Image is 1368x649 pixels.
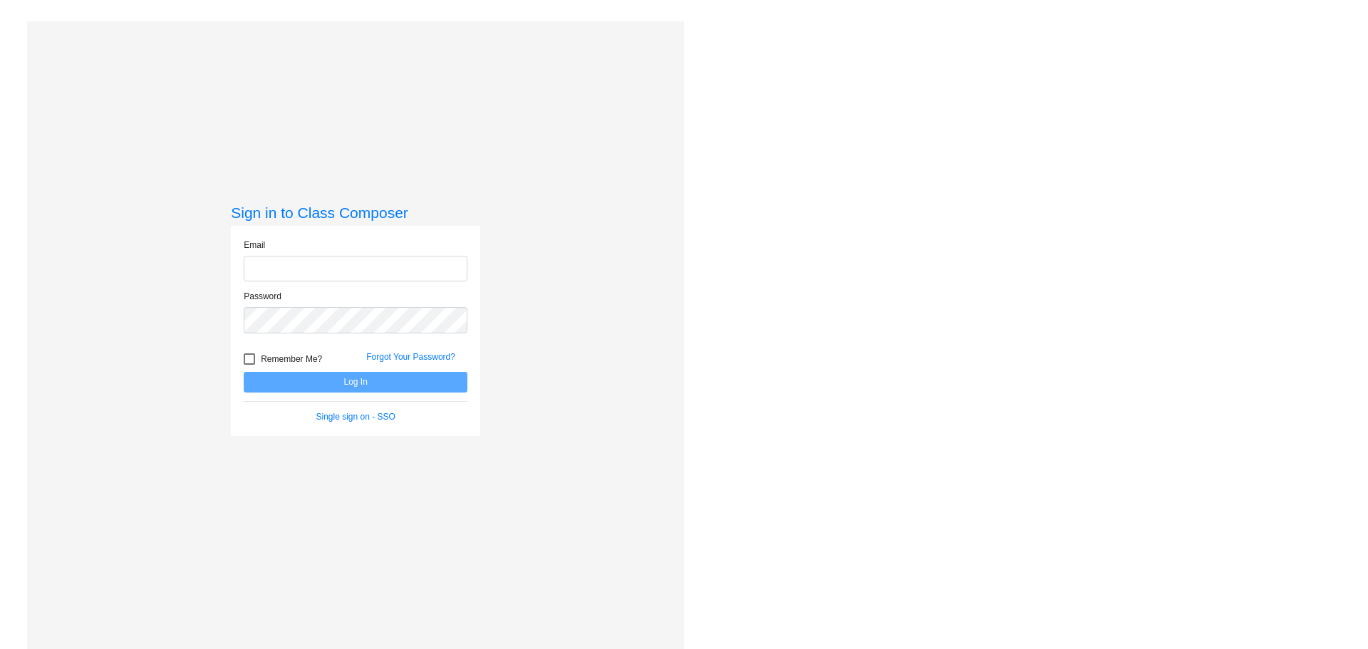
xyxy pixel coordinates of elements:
label: Email [244,239,265,251]
button: Log In [244,372,467,393]
a: Forgot Your Password? [366,352,455,362]
label: Password [244,290,281,303]
h3: Sign in to Class Composer [231,204,480,222]
span: Remember Me? [261,351,322,368]
a: Single sign on - SSO [316,412,395,422]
